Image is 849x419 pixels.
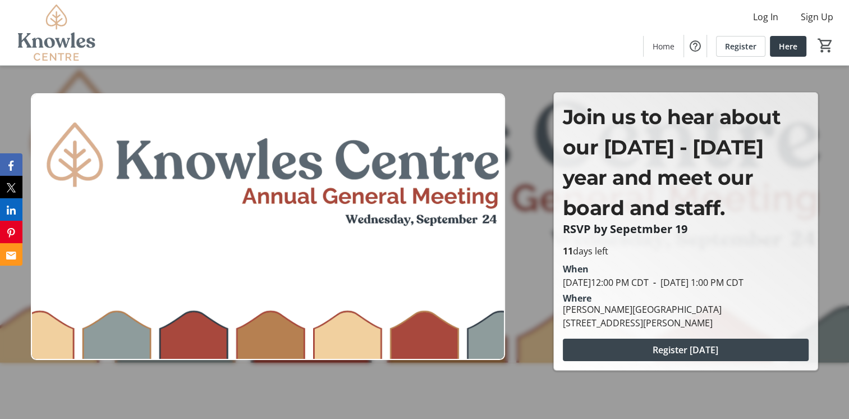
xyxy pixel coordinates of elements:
[684,35,706,57] button: Help
[7,4,107,61] img: Knowles Centre's Logo
[563,316,722,330] div: [STREET_ADDRESS][PERSON_NAME]
[563,339,809,361] button: Register [DATE]
[744,8,787,26] button: Log In
[716,36,765,57] a: Register
[644,36,683,57] a: Home
[563,262,589,276] div: When
[563,303,722,316] div: [PERSON_NAME][GEOGRAPHIC_DATA]
[779,40,797,52] span: Here
[725,40,756,52] span: Register
[563,294,591,303] div: Where
[801,10,833,24] span: Sign Up
[649,276,744,289] span: [DATE] 1:00 PM CDT
[653,40,674,52] span: Home
[563,276,649,289] span: [DATE] 12:00 PM CDT
[792,8,842,26] button: Sign Up
[649,276,660,289] span: -
[753,10,778,24] span: Log In
[563,245,573,257] span: 11
[563,102,809,223] p: Join us to hear about our [DATE] - [DATE] year and meet our board and staff.
[815,35,836,56] button: Cart
[770,36,806,57] a: Here
[31,93,505,360] img: Campaign CTA Media Photo
[563,223,809,235] p: RSVP by Sepetmber 19
[563,244,809,258] p: days left
[653,343,718,357] span: Register [DATE]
